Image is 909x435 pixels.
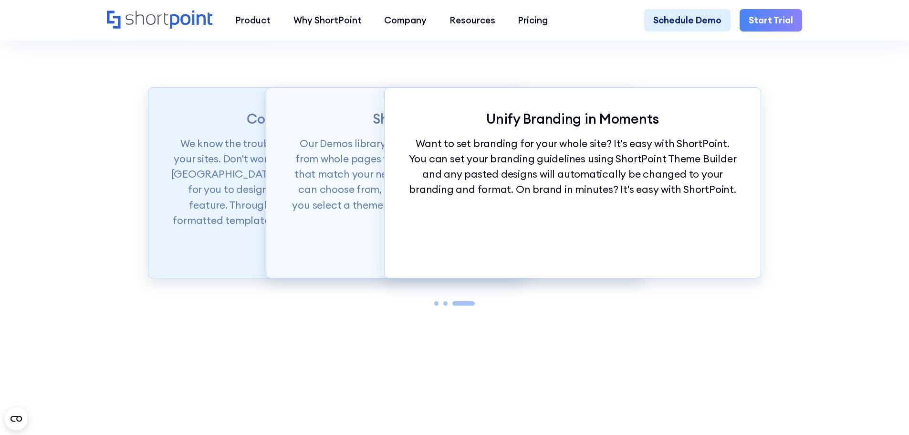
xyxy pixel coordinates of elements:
[235,13,271,27] div: Product
[449,13,495,27] div: Resources
[644,9,731,32] a: Schedule Demo
[407,136,738,198] p: Want to set branding for your whole site? It's easy with ShortPoint. You can set your branding gu...
[373,9,438,32] a: Company
[171,111,502,127] p: Copy & Paste for SharePoint
[861,389,909,435] iframe: Chat Widget
[171,136,502,244] p: We know the trouble of thinking of the perfect Intranet design for your sites. Don't worry. Short...
[224,9,282,32] a: Product
[407,111,738,127] p: Unify Branding in Moments
[507,9,560,32] a: Pricing
[518,13,548,27] div: Pricing
[740,9,802,32] a: Start Trial
[293,13,362,27] div: Why ShortPoint
[438,9,507,32] a: Resources
[289,136,620,213] p: Our Demos library is categorized according to your design needs from whole pages you can easily c...
[289,111,620,127] p: SharePoint Theme Library
[5,407,28,430] button: Open CMP widget
[384,13,427,27] div: Company
[107,11,212,30] a: Home
[282,9,373,32] a: Why ShortPoint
